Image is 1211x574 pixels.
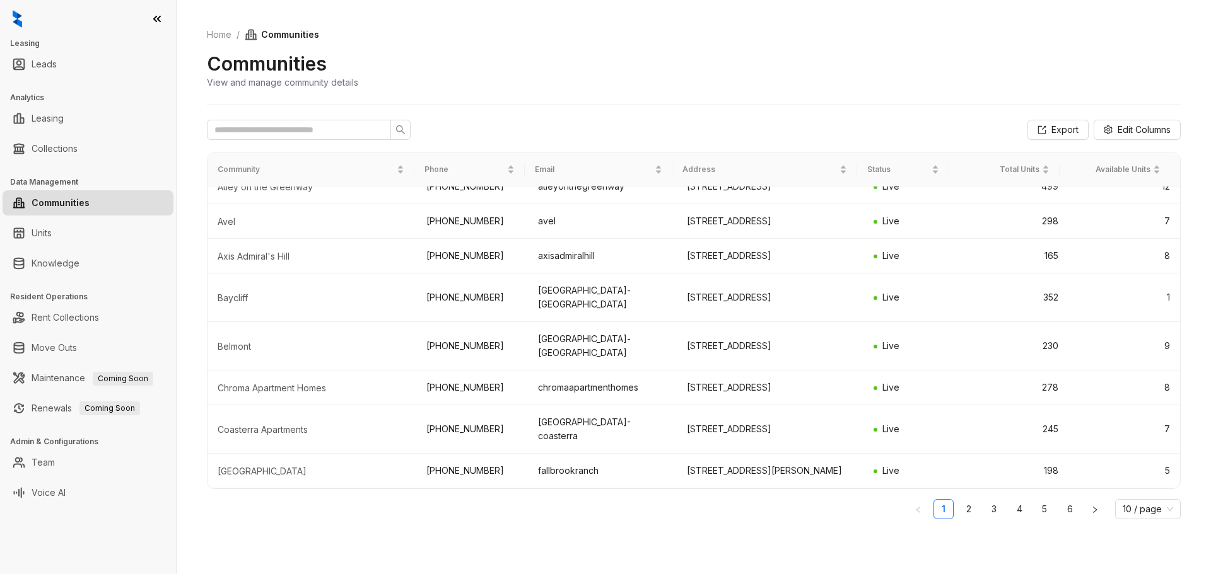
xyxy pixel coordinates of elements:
[525,153,672,187] th: Email
[677,405,863,454] td: [STREET_ADDRESS]
[959,164,1040,176] span: Total Units
[10,92,176,103] h3: Analytics
[1027,120,1089,140] button: Export
[32,251,79,276] a: Knowledge
[1070,164,1150,176] span: Available Units
[882,292,899,302] span: Live
[1115,499,1181,519] div: Page Size
[218,164,394,176] span: Community
[882,250,899,261] span: Live
[207,52,327,76] h2: Communities
[32,52,57,77] a: Leads
[915,506,922,514] span: left
[218,382,406,394] div: Chroma Apartment Homes
[218,340,406,353] div: Belmont
[882,465,899,476] span: Live
[677,454,863,488] td: [STREET_ADDRESS][PERSON_NAME]
[985,500,1003,519] a: 3
[956,169,1068,204] td: 499
[1068,204,1180,239] td: 7
[677,204,863,239] td: [STREET_ADDRESS]
[677,169,863,204] td: [STREET_ADDRESS]
[956,322,1068,370] td: 230
[1068,405,1180,454] td: 7
[1091,506,1099,514] span: right
[10,291,176,302] h3: Resident Operations
[414,153,525,187] th: Phone
[204,28,234,42] a: Home
[3,450,173,475] li: Team
[882,215,899,226] span: Live
[882,423,899,434] span: Live
[677,239,863,273] td: [STREET_ADDRESS]
[416,405,528,454] td: [PHONE_NUMBER]
[1068,322,1180,370] td: 9
[237,28,240,42] li: /
[32,305,99,330] a: Rent Collections
[882,382,899,393] span: Live
[32,335,77,360] a: Move Outs
[956,239,1068,273] td: 165
[1068,273,1180,322] td: 1
[3,136,173,161] li: Collections
[3,190,173,215] li: Communities
[1010,500,1029,519] a: 4
[984,499,1004,519] li: 3
[10,436,176,447] h3: Admin & Configurations
[32,450,55,475] a: Team
[416,454,528,488] td: [PHONE_NUMBER]
[528,204,677,239] td: avel
[1085,499,1105,519] li: Next Page
[1094,120,1181,140] button: Edit Columns
[882,181,899,192] span: Live
[10,38,176,49] h3: Leasing
[245,28,319,42] span: Communities
[528,322,677,370] td: [GEOGRAPHIC_DATA]-[GEOGRAPHIC_DATA]
[1104,125,1113,134] span: setting
[959,499,979,519] li: 2
[956,405,1068,454] td: 245
[32,136,78,161] a: Collections
[956,454,1068,488] td: 198
[1038,125,1046,134] span: export
[416,322,528,370] td: [PHONE_NUMBER]
[32,190,90,215] a: Communities
[395,125,406,135] span: search
[3,52,173,77] li: Leads
[908,499,928,519] li: Previous Page
[218,423,406,436] div: Coasterra Apartments
[13,10,22,28] img: logo
[32,396,140,421] a: RenewalsComing Soon
[934,500,953,519] a: 1
[1060,499,1080,519] li: 6
[908,499,928,519] button: left
[1060,500,1079,519] a: 6
[32,106,64,131] a: Leasing
[882,340,899,351] span: Live
[218,465,406,478] div: Fallbrook Ranch
[1060,153,1171,187] th: Available Units
[956,204,1068,239] td: 298
[218,292,406,304] div: Baycliff
[528,405,677,454] td: [GEOGRAPHIC_DATA]-coasterra
[528,370,677,405] td: chromaapartmenthomes
[1034,499,1055,519] li: 5
[416,239,528,273] td: [PHONE_NUMBER]
[1068,454,1180,488] td: 5
[682,164,837,176] span: Address
[1123,500,1173,519] span: 10 / page
[3,221,173,246] li: Units
[3,480,173,505] li: Voice AI
[416,169,528,204] td: [PHONE_NUMBER]
[218,181,406,193] div: Atley on the Greenway
[32,221,52,246] a: Units
[32,480,66,505] a: Voice AI
[956,273,1068,322] td: 352
[1068,169,1180,204] td: 12
[1051,123,1079,137] span: Export
[528,239,677,273] td: axisadmiralhill
[1118,123,1171,137] span: Edit Columns
[207,76,358,89] div: View and manage community details
[218,250,406,263] div: Axis Admiral's Hill
[79,401,140,415] span: Coming Soon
